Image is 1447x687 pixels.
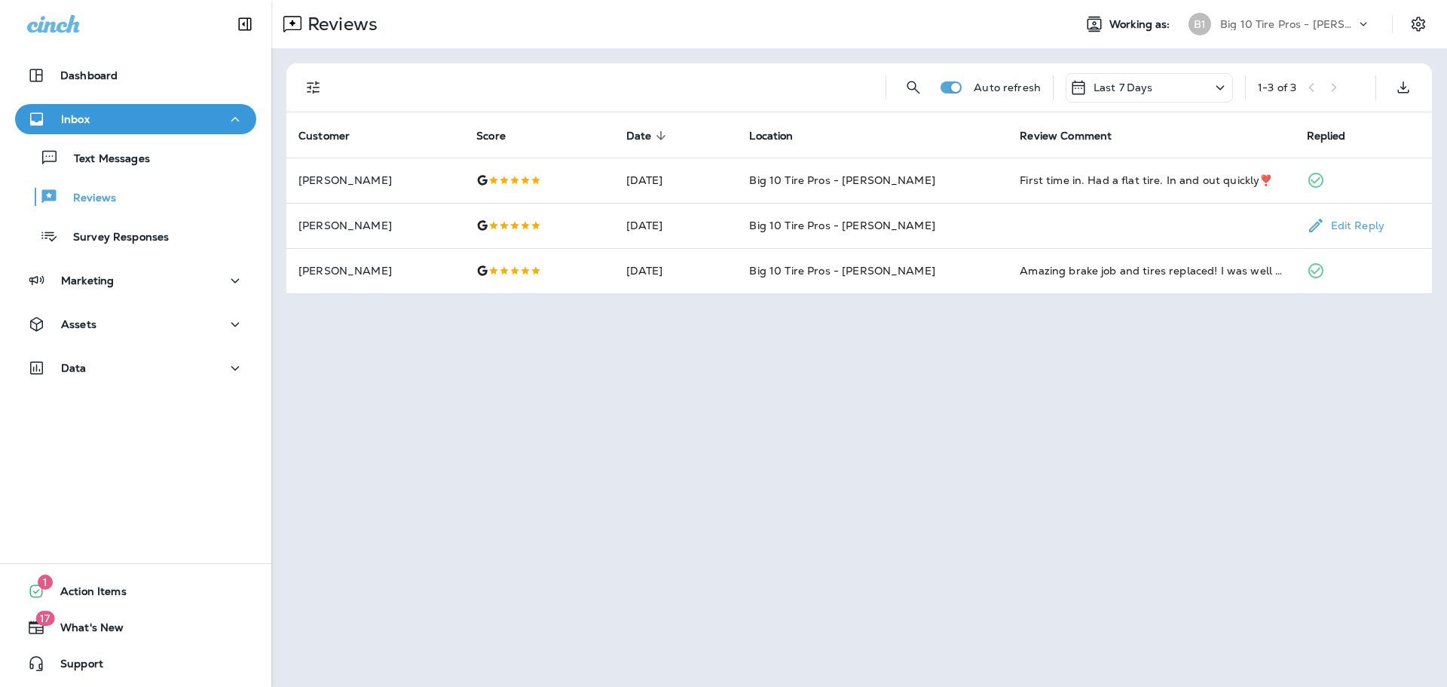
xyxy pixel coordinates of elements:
span: Location [749,129,812,143]
button: Settings [1405,11,1432,38]
p: Last 7 Days [1094,81,1153,94]
p: Auto refresh [974,81,1041,94]
span: Customer [298,129,369,143]
td: [DATE] [614,203,738,248]
span: Date [626,129,671,143]
p: Marketing [61,274,114,287]
button: Filters [298,72,329,103]
p: Assets [61,318,96,330]
div: Amazing brake job and tires replaced! I was well aware my brakes were ROUGH and had been expectin... [1020,263,1282,278]
button: 1Action Items [15,576,256,606]
p: Survey Responses [58,231,169,245]
p: Big 10 Tire Pros - [PERSON_NAME] [1220,18,1356,30]
button: Collapse Sidebar [224,9,266,39]
p: Inbox [61,113,90,125]
div: 1 - 3 of 3 [1258,81,1296,94]
span: Support [45,658,103,676]
span: Location [749,130,793,143]
p: [PERSON_NAME] [298,174,452,186]
span: Score [476,129,525,143]
span: 17 [35,611,54,626]
p: Reviews [301,13,378,35]
button: Text Messages [15,142,256,173]
td: [DATE] [614,158,738,203]
button: Support [15,649,256,679]
button: Inbox [15,104,256,134]
span: Big 10 Tire Pros - [PERSON_NAME] [749,264,935,278]
p: Text Messages [59,152,150,167]
span: What's New [45,621,124,639]
button: Data [15,353,256,383]
button: Export as CSV [1388,72,1418,103]
span: Score [476,130,506,143]
div: B1 [1188,13,1211,35]
span: Replied [1307,129,1366,143]
span: Review Comment [1020,130,1112,143]
span: Big 10 Tire Pros - [PERSON_NAME] [749,219,935,232]
p: Data [61,362,87,374]
span: Working as: [1109,18,1173,31]
span: Date [626,130,652,143]
p: Dashboard [60,69,118,81]
p: Edit Reply [1325,219,1384,232]
button: 17What's New [15,612,256,643]
div: First time in. Had a flat tire. In and out quickly❣️ [1020,173,1282,188]
span: 1 [38,575,53,590]
button: Reviews [15,181,256,213]
button: Search Reviews [898,72,928,103]
span: Review Comment [1020,129,1131,143]
span: Customer [298,130,350,143]
p: Reviews [58,192,116,206]
span: Replied [1307,130,1346,143]
button: Assets [15,309,256,339]
td: [DATE] [614,248,738,293]
p: [PERSON_NAME] [298,265,452,277]
span: Action Items [45,585,127,603]
button: Dashboard [15,60,256,90]
p: [PERSON_NAME] [298,219,452,232]
button: Survey Responses [15,220,256,252]
button: Marketing [15,265,256,296]
span: Big 10 Tire Pros - [PERSON_NAME] [749,173,935,187]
